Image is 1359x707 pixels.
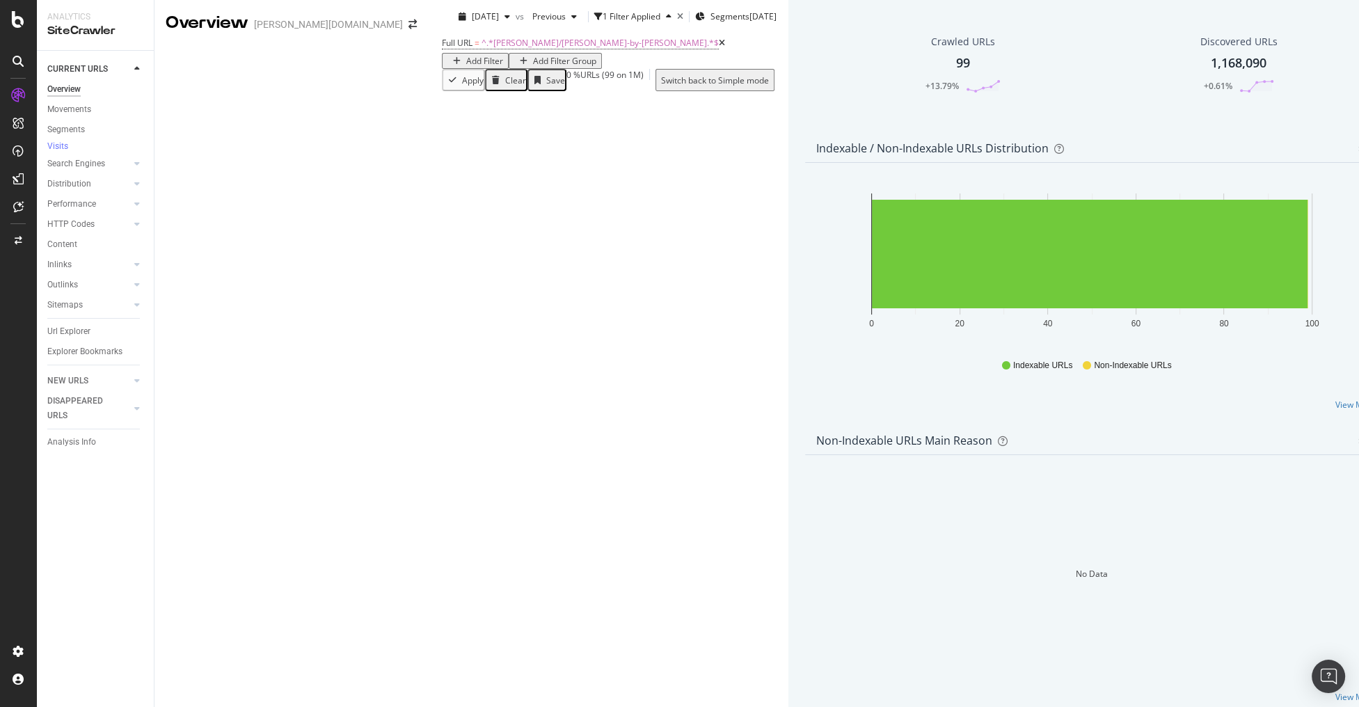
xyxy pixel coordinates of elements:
a: DISAPPEARED URLS [47,394,130,423]
span: 2025 Sep. 1st [472,10,499,22]
text: 40 [1043,319,1053,328]
div: 99 [956,54,970,72]
button: Switch back to Simple mode [655,69,774,91]
div: Add Filter [466,55,503,67]
div: Indexable / Non-Indexable URLs Distribution [816,141,1049,155]
a: CURRENT URLS [47,62,130,77]
span: Indexable URLs [1013,360,1072,372]
div: times [677,13,683,21]
a: Search Engines [47,157,130,171]
a: Url Explorer [47,324,144,339]
span: Non-Indexable URLs [1094,360,1171,372]
button: Segments[DATE] [695,6,777,28]
div: HTTP Codes [47,217,95,232]
div: DISAPPEARED URLS [47,394,118,423]
div: Inlinks [47,257,72,272]
div: Overview [47,82,81,97]
div: Switch back to Simple mode [661,74,769,86]
div: arrow-right-arrow-left [408,19,417,29]
text: 60 [1131,319,1141,328]
span: vs [516,10,527,22]
div: Outlinks [47,278,78,292]
a: Sitemaps [47,298,130,312]
div: Clear [505,74,526,86]
a: HTTP Codes [47,217,130,232]
a: Explorer Bookmarks [47,344,144,359]
div: CURRENT URLS [47,62,108,77]
div: Save [546,74,565,86]
div: Distribution [47,177,91,191]
span: ^.*[PERSON_NAME]/[PERSON_NAME]-by-[PERSON_NAME].*$ [482,37,719,49]
a: Visits [47,140,82,154]
div: Url Explorer [47,324,90,339]
div: Analysis Info [47,435,96,450]
a: Inlinks [47,257,130,272]
div: 1 Filter Applied [603,10,660,22]
button: 1 Filter Applied [594,6,677,28]
div: SiteCrawler [47,23,143,39]
div: 0 % URLs ( 99 on 1M ) [566,69,644,91]
text: 0 [869,319,874,328]
div: Open Intercom Messenger [1312,660,1345,693]
div: Performance [47,197,96,212]
div: Crawled URLs [931,35,995,49]
div: +13.79% [925,80,959,92]
div: [PERSON_NAME][DOMAIN_NAME] [254,17,403,31]
div: Search Engines [47,157,105,171]
div: Content [47,237,77,252]
button: Previous [527,6,582,28]
div: No Data [1076,568,1108,580]
button: [DATE] [453,6,516,28]
a: Performance [47,197,130,212]
div: +0.61% [1204,80,1232,92]
button: Save [527,69,566,91]
div: Add Filter Group [533,55,596,67]
div: Visits [47,141,68,152]
span: Segments [710,10,749,22]
a: Analysis Info [47,435,144,450]
button: Apply [442,69,485,91]
a: Outlinks [47,278,130,292]
div: Analytics [47,11,143,23]
button: Add Filter [442,53,509,69]
text: 80 [1219,319,1229,328]
a: Content [47,237,144,252]
text: 100 [1305,319,1319,328]
div: Explorer Bookmarks [47,344,122,359]
div: Discovered URLs [1200,35,1278,49]
a: Movements [47,102,144,117]
a: NEW URLS [47,374,130,388]
div: Segments [47,122,85,137]
div: NEW URLS [47,374,88,388]
span: Full URL [442,37,472,49]
button: Clear [485,69,527,91]
span: Previous [527,10,566,22]
div: [DATE] [749,10,777,22]
a: Segments [47,122,144,137]
a: Distribution [47,177,130,191]
div: Sitemaps [47,298,83,312]
div: Movements [47,102,91,117]
a: Overview [47,82,144,97]
div: 1,168,090 [1211,54,1266,72]
span: = [475,37,479,49]
text: 20 [955,319,964,328]
div: Apply [462,74,484,86]
div: Overview [166,11,248,35]
button: Add Filter Group [509,53,602,69]
div: Non-Indexable URLs Main Reason [816,434,992,447]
